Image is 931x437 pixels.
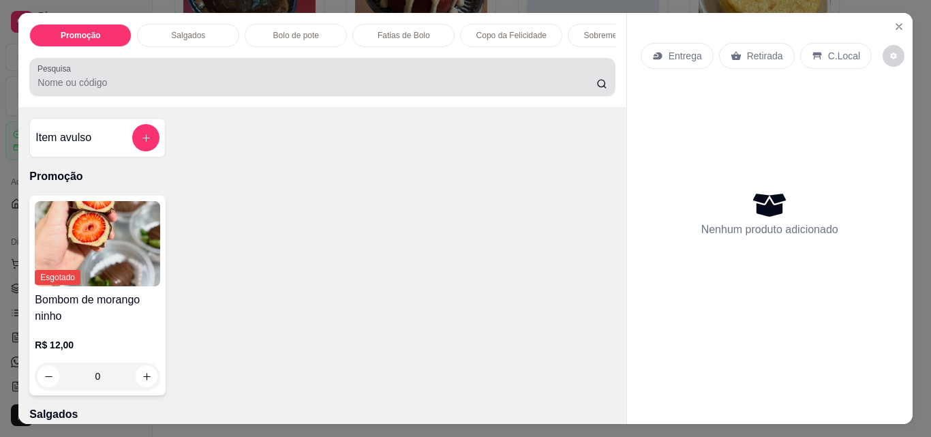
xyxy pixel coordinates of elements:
[171,30,205,41] p: Salgados
[35,130,91,146] h4: Item avulso
[584,30,654,41] p: Sobremesa Gelada
[35,201,160,286] img: product-image
[888,16,910,37] button: Close
[35,292,160,325] h4: Bombom de morango ninho
[37,63,76,74] label: Pesquisa
[35,338,160,352] p: R$ 12,00
[883,45,904,67] button: decrease-product-quantity
[476,30,547,41] p: Copo da Felicidade
[273,30,319,41] p: Bolo de pote
[828,49,860,63] p: C.Local
[747,49,783,63] p: Retirada
[37,365,59,387] button: decrease-product-quantity
[132,124,159,151] button: add-separate-item
[35,270,80,285] span: Esgotado
[29,406,615,423] p: Salgados
[378,30,430,41] p: Fatias de Bolo
[29,168,615,185] p: Promoção
[37,76,596,89] input: Pesquisa
[669,49,702,63] p: Entrega
[61,30,101,41] p: Promoção
[701,222,838,238] p: Nenhum produto adicionado
[136,365,157,387] button: increase-product-quantity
